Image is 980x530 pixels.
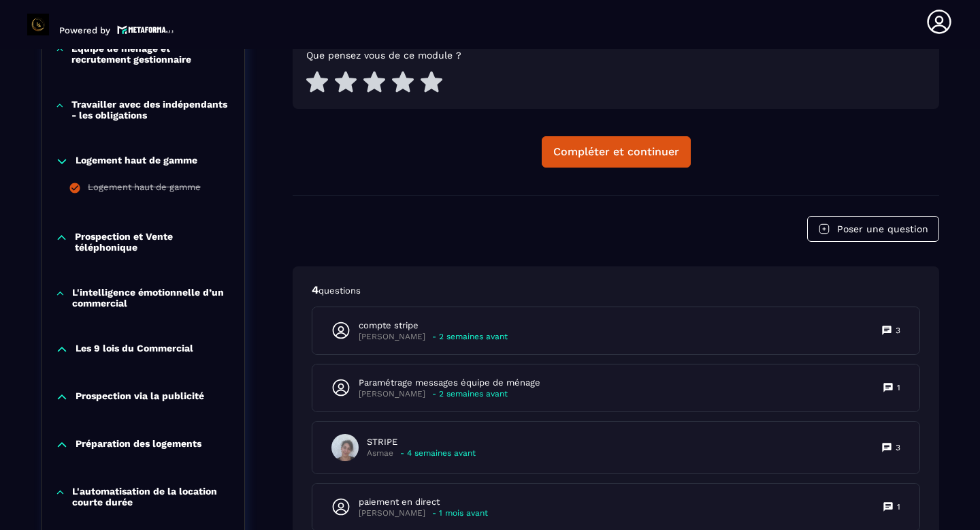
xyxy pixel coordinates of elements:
button: Compléter et continuer [542,136,691,168]
p: - 2 semaines avant [432,389,508,399]
p: Powered by [59,25,110,35]
p: Logement haut de gamme [76,155,197,168]
p: L'automatisation de la location courte durée [72,486,231,508]
p: Préparation des logements [76,438,201,452]
p: [PERSON_NAME] [359,508,425,518]
p: [PERSON_NAME] [359,332,425,342]
p: Equipe de ménage et recrutement gestionnaire [71,43,231,65]
p: 3 [896,325,900,336]
span: questions [318,285,361,296]
p: Asmae [367,448,393,458]
p: - 1 mois avant [432,508,488,518]
p: compte stripe [359,319,508,332]
p: 1 [897,382,900,393]
p: 1 [897,501,900,512]
p: - 2 semaines avant [432,332,508,342]
p: 3 [896,442,900,453]
div: Logement haut de gamme [88,182,201,197]
img: logo-branding [27,14,49,35]
h5: Que pensez vous de ce module ? [306,50,461,61]
p: Travailler avec des indépendants - les obligations [71,99,231,121]
div: Compléter et continuer [553,145,679,159]
p: STRIPE [367,436,476,448]
p: Prospection via la publicité [76,390,204,404]
p: paiement en direct [359,496,488,508]
p: Prospection et Vente téléphonique [75,231,231,253]
img: logo [117,24,174,35]
p: Paramétrage messages équipe de ménage [359,377,540,389]
p: [PERSON_NAME] [359,389,425,399]
p: L'intelligence émotionnelle d’un commercial [72,287,231,309]
p: 4 [312,283,920,298]
p: Les 9 lois du Commercial [76,343,193,356]
button: Poser une question [807,216,939,242]
p: - 4 semaines avant [400,448,476,458]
